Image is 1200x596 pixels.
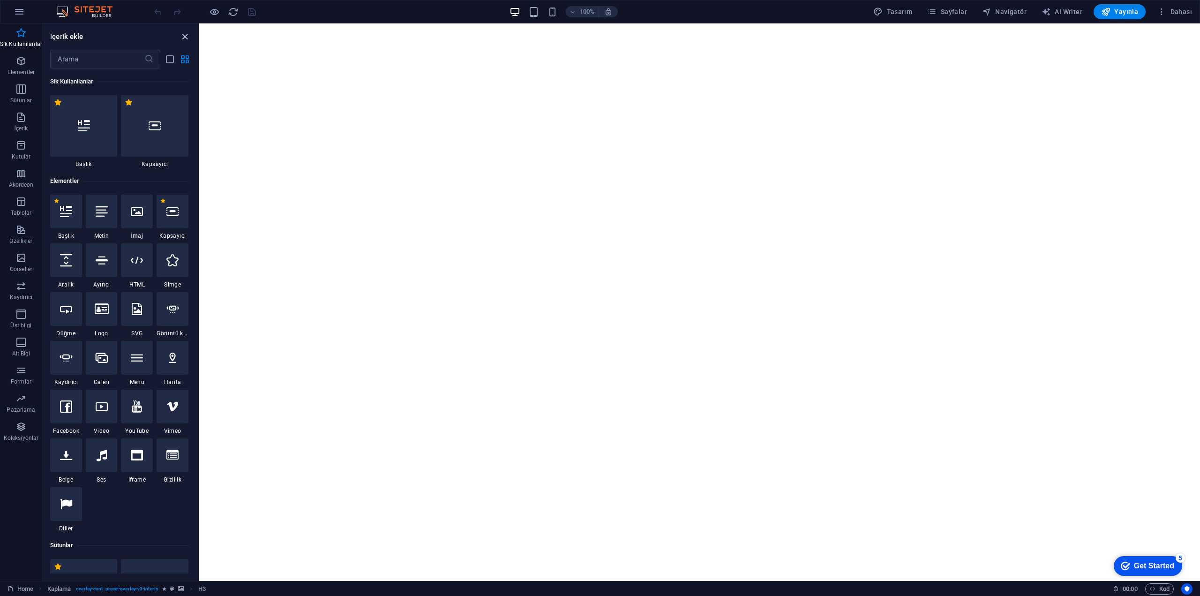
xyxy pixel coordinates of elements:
[47,583,206,595] nav: breadcrumb
[125,98,133,106] span: Sık kullanılanlardan çıkar
[121,95,188,168] div: Kapsayıcı
[7,5,76,24] div: Get Started 5 items remaining, 0% complete
[75,583,158,595] span: . overlay-cont .preset-overlay-v3-interio
[157,330,188,337] span: Görüntü kaydırıcı
[9,181,34,189] p: Akordeon
[86,330,118,337] span: Logo
[160,198,165,204] span: Sık kullanılanlardan çıkar
[50,281,82,288] span: Aralık
[157,243,188,288] div: Simge
[227,6,239,17] button: reload
[50,50,144,68] input: Arama
[121,232,153,240] span: İmaj
[178,586,184,591] i: Bu element, arka plan içeriyor
[86,292,118,337] div: Logo
[157,476,188,483] span: Gizlilik
[121,378,153,386] span: Menü
[580,6,595,17] h6: 100%
[50,292,82,337] div: Düğme
[604,8,613,16] i: Yeniden boyutlandırmada yakınlaştırma düzeyini seçilen cihaza uyacak şekilde otomatik olarak ayarla.
[198,583,206,595] span: Seçmek için tıkla. Düzenlemek için çift tıkla
[162,586,166,591] i: Element bir animasyon içeriyor
[10,322,31,329] p: Üst bilgi
[54,6,124,17] img: Editor Logo
[54,198,59,204] span: Sık kullanılanlardan çıkar
[1181,583,1192,595] button: Usercentrics
[47,583,71,595] span: Seçmek için tıkla. Düzenlemek için çift tıkla
[157,195,188,240] div: Kapsayıcı
[14,125,28,132] p: İçerik
[1149,583,1170,595] span: Kod
[1123,583,1137,595] span: 00 00
[157,438,188,483] div: Gizlilik
[1042,7,1082,16] span: AI Writer
[1101,7,1138,16] span: Yayınla
[10,97,32,104] p: Sütunlar
[50,427,82,435] span: Facebook
[11,378,31,385] p: Formlar
[1153,4,1196,19] button: Dahası
[50,341,82,386] div: Kaydırıcı
[7,68,35,76] p: Elementler
[121,476,153,483] span: Iframe
[50,540,188,551] h6: Sütunlar
[10,265,32,273] p: Görseller
[121,390,153,435] div: YouTube
[50,95,118,168] div: Başlık
[86,476,118,483] span: Ses
[50,390,82,435] div: Facebook
[157,292,188,337] div: Görüntü kaydırıcı
[50,232,82,240] span: Başlık
[121,438,153,483] div: Iframe
[7,583,33,595] a: Seçimi iptal etmek için tıkla. Sayfaları açmak için çift tıkla
[121,427,153,435] span: YouTube
[50,31,83,42] h6: İçerik ekle
[54,98,62,106] span: Sık kullanılanlardan çıkar
[50,160,118,168] span: Başlık
[86,281,118,288] span: Ayırıcı
[10,294,32,301] p: Kaydırıcı
[9,237,32,245] p: Özellikler
[86,378,118,386] span: Galeri
[157,378,188,386] span: Harita
[164,53,175,65] button: list-view
[69,2,79,11] div: 5
[86,232,118,240] span: Metin
[50,476,82,483] span: Belge
[179,31,190,42] button: close panel
[1094,4,1146,19] button: Yayınla
[86,195,118,240] div: Metin
[86,243,118,288] div: Ayırıcı
[923,4,971,19] button: Sayfalar
[4,434,38,442] p: Koleksiyonlar
[50,525,82,532] span: Diller
[1157,7,1192,16] span: Dahası
[873,7,912,16] span: Tasarım
[982,7,1027,16] span: Navigatör
[28,10,68,19] div: Get Started
[50,378,82,386] span: Kaydırıcı
[11,209,32,217] p: Tablolar
[50,438,82,483] div: Belge
[566,6,599,17] button: 100%
[870,4,916,19] div: Tasarım (Ctrl+Alt+Y)
[50,175,188,187] h6: Elementler
[50,76,188,87] h6: Sik Kullanilanlar
[50,330,82,337] span: Düğme
[121,292,153,337] div: SVG
[121,341,153,386] div: Menü
[870,4,916,19] button: Tasarım
[12,350,30,357] p: Alt Bigi
[978,4,1030,19] button: Navigatör
[86,427,118,435] span: Video
[86,341,118,386] div: Galeri
[1113,583,1138,595] h6: Oturum süresi
[121,195,153,240] div: İmaj
[12,153,31,160] p: Kutular
[179,53,190,65] button: grid-view
[121,160,188,168] span: Kapsayıcı
[157,232,188,240] span: Kapsayıcı
[157,390,188,435] div: Vimeo
[121,281,153,288] span: HTML
[50,195,82,240] div: Başlık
